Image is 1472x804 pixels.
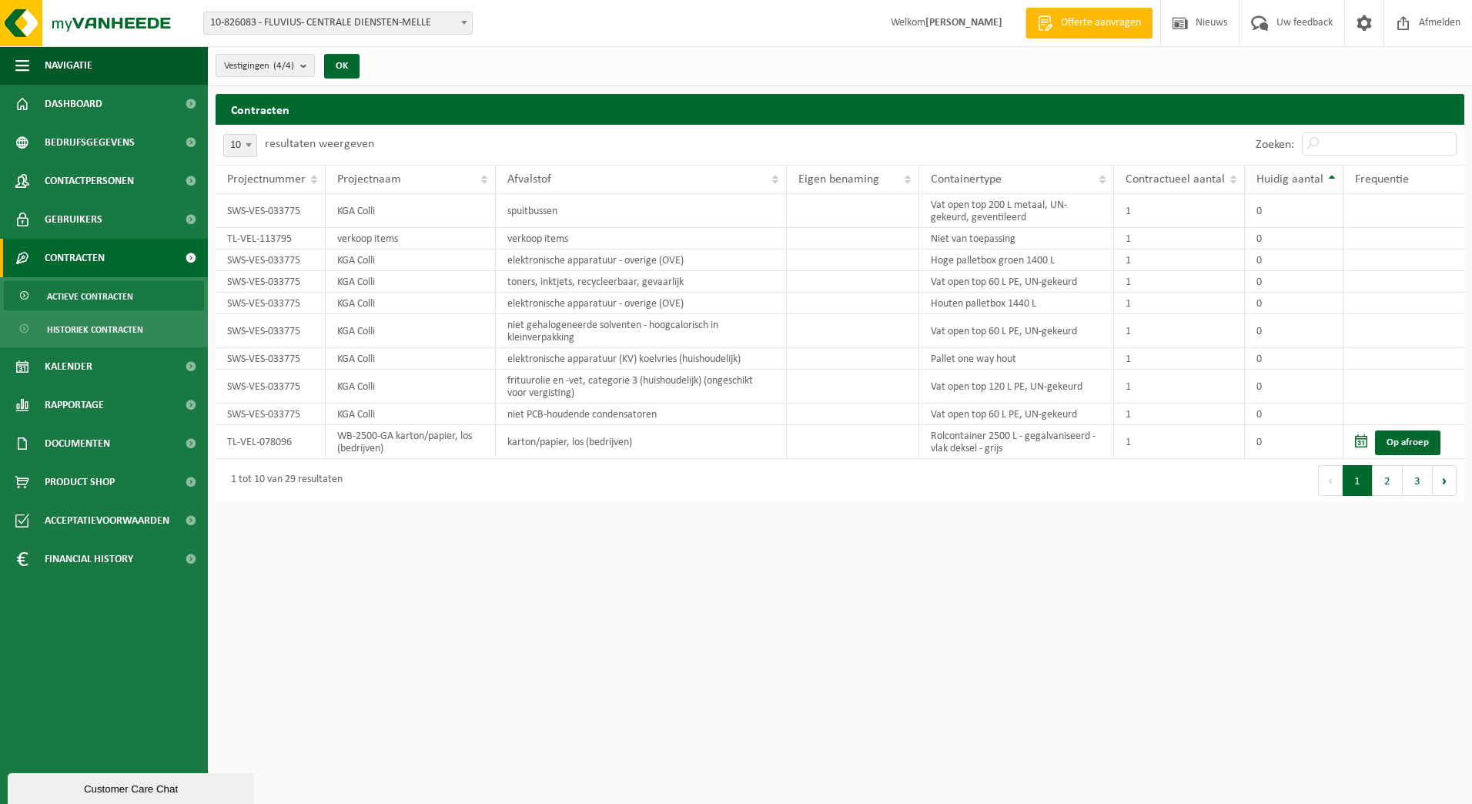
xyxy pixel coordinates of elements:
label: Zoeken: [1256,139,1294,151]
h2: Contracten [216,94,1464,124]
td: elektronische apparatuur - overige (OVE) [496,250,787,271]
td: Niet van toepassing [919,228,1114,250]
td: 0 [1245,194,1343,228]
span: Frequentie [1355,173,1409,186]
strong: [PERSON_NAME] [925,17,1002,28]
span: Vestigingen [224,55,294,78]
td: Vat open top 60 L PE, UN-gekeurd [919,271,1114,293]
td: Vat open top 60 L PE, UN-gekeurd [919,404,1114,425]
td: Hoge palletbox groen 1400 L [919,250,1114,271]
td: KGA Colli [326,293,496,314]
button: 2 [1373,465,1403,496]
td: KGA Colli [326,250,496,271]
td: elektronische apparatuur (KV) koelvries (huishoudelijk) [496,348,787,370]
td: karton/papier, los (bedrijven) [496,425,787,459]
div: 1 tot 10 van 29 resultaten [223,467,343,494]
span: 10-826083 - FLUVIUS- CENTRALE DIENSTEN-MELLE [204,12,472,34]
td: Rolcontainer 2500 L - gegalvaniseerd - vlak deksel - grijs [919,425,1114,459]
td: SWS-VES-033775 [216,404,326,425]
span: Documenten [45,424,110,463]
span: Eigen benaming [798,173,879,186]
span: Historiek contracten [47,315,143,344]
span: Contractueel aantal [1126,173,1225,186]
td: KGA Colli [326,404,496,425]
span: Projectnummer [227,173,306,186]
span: Afvalstof [507,173,551,186]
td: Vat open top 200 L metaal, UN-gekeurd, geventileerd [919,194,1114,228]
td: Pallet one way hout [919,348,1114,370]
td: 1 [1114,348,1245,370]
label: resultaten weergeven [265,138,374,150]
span: Containertype [931,173,1002,186]
span: Financial History [45,540,133,578]
td: KGA Colli [326,271,496,293]
td: TL-VEL-113795 [216,228,326,250]
td: 1 [1114,425,1245,459]
td: SWS-VES-033775 [216,370,326,404]
td: toners, inktjets, recycleerbaar, gevaarlijk [496,271,787,293]
span: Acceptatievoorwaarden [45,501,169,540]
td: 1 [1114,314,1245,348]
td: 0 [1245,228,1343,250]
button: Next [1433,465,1457,496]
span: Product Shop [45,463,115,501]
td: 1 [1114,228,1245,250]
td: 0 [1245,250,1343,271]
td: Vat open top 60 L PE, UN-gekeurd [919,314,1114,348]
span: Actieve contracten [47,282,133,311]
td: 1 [1114,293,1245,314]
button: 3 [1403,465,1433,496]
td: SWS-VES-033775 [216,348,326,370]
span: 10-826083 - FLUVIUS- CENTRALE DIENSTEN-MELLE [203,12,473,35]
td: 0 [1245,425,1343,459]
iframe: chat widget [8,770,257,804]
td: verkoop items [496,228,787,250]
button: Previous [1318,465,1343,496]
span: Huidig aantal [1256,173,1323,186]
span: Contactpersonen [45,162,134,200]
span: Dashboard [45,85,102,123]
span: Kalender [45,347,92,386]
td: SWS-VES-033775 [216,194,326,228]
span: Projectnaam [337,173,401,186]
span: Gebruikers [45,200,102,239]
td: niet gehalogeneerde solventen - hoogcalorisch in kleinverpakking [496,314,787,348]
td: 0 [1245,314,1343,348]
td: KGA Colli [326,348,496,370]
td: TL-VEL-078096 [216,425,326,459]
span: Navigatie [45,46,92,85]
a: Offerte aanvragen [1025,8,1153,39]
td: SWS-VES-033775 [216,250,326,271]
td: Houten palletbox 1440 L [919,293,1114,314]
td: SWS-VES-033775 [216,293,326,314]
td: WB-2500-GA karton/papier, los (bedrijven) [326,425,496,459]
td: frituurolie en -vet, categorie 3 (huishoudelijk) (ongeschikt voor vergisting) [496,370,787,404]
span: Bedrijfsgegevens [45,123,135,162]
td: niet PCB-houdende condensatoren [496,404,787,425]
button: 1 [1343,465,1373,496]
span: Offerte aanvragen [1057,15,1145,31]
button: OK [324,54,360,79]
td: 1 [1114,194,1245,228]
a: Op afroep [1375,430,1440,455]
span: 10 [224,135,256,156]
td: KGA Colli [326,314,496,348]
td: SWS-VES-033775 [216,271,326,293]
count: (4/4) [273,61,294,71]
td: 1 [1114,271,1245,293]
td: KGA Colli [326,194,496,228]
td: Vat open top 120 L PE, UN-gekeurd [919,370,1114,404]
td: verkoop items [326,228,496,250]
td: 0 [1245,293,1343,314]
td: 1 [1114,250,1245,271]
td: KGA Colli [326,370,496,404]
td: 1 [1114,370,1245,404]
td: 1 [1114,404,1245,425]
span: Contracten [45,239,105,277]
td: elektronische apparatuur - overige (OVE) [496,293,787,314]
a: Historiek contracten [4,314,204,343]
td: spuitbussen [496,194,787,228]
td: SWS-VES-033775 [216,314,326,348]
td: 0 [1245,370,1343,404]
